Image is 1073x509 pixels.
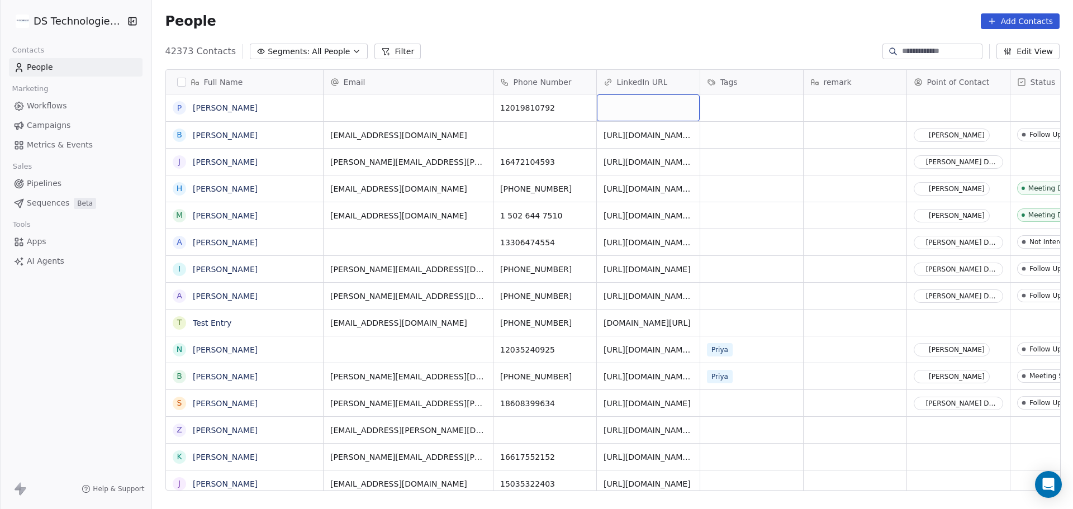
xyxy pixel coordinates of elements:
[500,210,590,221] span: 1 502 644 7510
[330,371,486,382] span: [PERSON_NAME][EMAIL_ADDRESS][DOMAIN_NAME]
[330,398,486,409] span: [PERSON_NAME][EMAIL_ADDRESS][PERSON_NAME][DOMAIN_NAME]
[176,183,182,194] div: H
[9,174,143,193] a: Pipelines
[27,100,67,112] span: Workflows
[597,70,700,94] div: LinkedIn URL
[193,103,258,112] a: [PERSON_NAME]
[193,426,258,435] a: [PERSON_NAME]
[1029,345,1062,353] div: Follow Up
[268,46,310,58] span: Segments:
[996,44,1060,59] button: Edit View
[9,136,143,154] a: Metrics & Events
[27,139,93,151] span: Metrics & Events
[330,425,486,436] span: [EMAIL_ADDRESS][PERSON_NAME][DOMAIN_NAME]
[929,373,985,380] div: [PERSON_NAME]
[27,120,70,131] span: Campaigns
[514,77,572,88] span: Phone Number
[177,129,182,141] div: B
[500,156,590,168] span: 16472104593
[27,178,61,189] span: Pipelines
[604,238,756,247] a: [URL][DOMAIN_NAME][PERSON_NAME]
[1029,399,1062,407] div: Follow Up
[500,183,590,194] span: [PHONE_NUMBER]
[177,397,182,409] div: S
[604,184,756,193] a: [URL][DOMAIN_NAME][PERSON_NAME]
[617,77,668,88] span: LinkedIn URL
[9,232,143,251] a: Apps
[925,292,998,300] div: [PERSON_NAME] Darbasthu
[176,210,183,221] div: M
[9,58,143,77] a: People
[330,156,486,168] span: [PERSON_NAME][EMAIL_ADDRESS][PERSON_NAME][DOMAIN_NAME]
[82,484,144,493] a: Help & Support
[907,70,1010,94] div: Point of Contact
[720,77,738,88] span: Tags
[500,371,590,382] span: [PHONE_NUMBER]
[344,77,365,88] span: Email
[8,158,37,175] span: Sales
[500,291,590,302] span: [PHONE_NUMBER]
[27,255,64,267] span: AI Agents
[604,479,691,488] a: [URL][DOMAIN_NAME]
[1029,292,1062,299] div: Follow Up
[8,216,35,233] span: Tools
[93,484,144,493] span: Help & Support
[500,102,590,113] span: 12019810792
[500,264,590,275] span: [PHONE_NUMBER]
[193,238,258,247] a: [PERSON_NAME]
[604,453,756,462] a: [URL][DOMAIN_NAME][PERSON_NAME]
[193,372,258,381] a: [PERSON_NAME]
[7,80,53,97] span: Marketing
[927,77,990,88] span: Point of Contact
[330,130,486,141] span: [EMAIL_ADDRESS][DOMAIN_NAME]
[7,42,49,59] span: Contacts
[604,426,756,435] a: [URL][DOMAIN_NAME][PERSON_NAME]
[929,212,985,220] div: [PERSON_NAME]
[604,399,691,408] a: [URL][DOMAIN_NAME]
[9,252,143,270] a: AI Agents
[604,318,691,327] a: [DOMAIN_NAME][URL]
[177,370,182,382] div: B
[604,292,756,301] a: [URL][DOMAIN_NAME][PERSON_NAME]
[1029,131,1062,139] div: Follow Up
[177,424,182,436] div: Z
[193,184,258,193] a: [PERSON_NAME]
[1031,77,1056,88] span: Status
[193,453,258,462] a: [PERSON_NAME]
[193,265,258,274] a: [PERSON_NAME]
[925,399,998,407] div: [PERSON_NAME] Darbasthu
[177,451,182,463] div: K
[929,131,985,139] div: [PERSON_NAME]
[330,264,486,275] span: [PERSON_NAME][EMAIL_ADDRESS][DOMAIN_NAME]
[165,13,216,30] span: People
[925,239,998,246] div: [PERSON_NAME] Darbasthu
[1029,265,1062,273] div: Follow Up
[166,70,323,94] div: Full Name
[707,370,733,383] span: Priya
[177,290,182,302] div: A
[804,70,906,94] div: remark
[604,158,756,167] a: [URL][DOMAIN_NAME][PERSON_NAME]
[500,451,590,463] span: 16617552152
[700,70,803,94] div: Tags
[1035,471,1062,498] div: Open Intercom Messenger
[13,12,120,31] button: DS Technologies Inc
[193,479,258,488] a: [PERSON_NAME]
[9,194,143,212] a: SequencesBeta
[176,344,182,355] div: N
[27,61,53,73] span: People
[500,237,590,248] span: 13306474554
[493,70,596,94] div: Phone Number
[324,70,493,94] div: Email
[604,131,756,140] a: [URL][DOMAIN_NAME][PERSON_NAME]
[604,265,691,274] a: [URL][DOMAIN_NAME]
[9,97,143,115] a: Workflows
[193,158,258,167] a: [PERSON_NAME]
[604,372,756,381] a: [URL][DOMAIN_NAME][PERSON_NAME]
[178,156,180,168] div: J
[9,116,143,135] a: Campaigns
[177,317,182,329] div: T
[193,131,258,140] a: [PERSON_NAME]
[193,399,258,408] a: [PERSON_NAME]
[925,265,998,273] div: [PERSON_NAME] Darbasthu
